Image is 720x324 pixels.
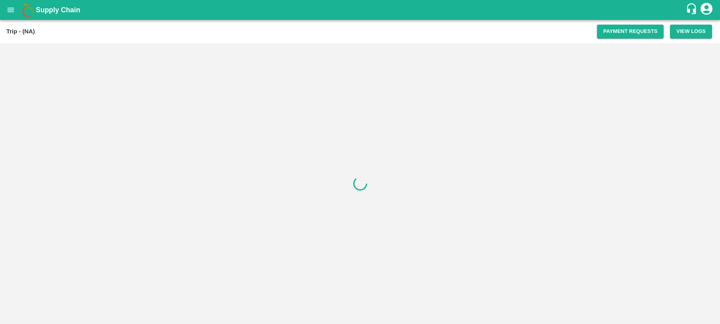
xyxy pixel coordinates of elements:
[2,1,20,19] button: open drawer
[670,25,712,39] button: View Logs
[597,25,664,39] button: Payment Requests
[6,28,35,35] b: Trip - (NA)
[699,2,714,18] div: account of current user
[36,6,80,14] b: Supply Chain
[36,4,685,15] a: Supply Chain
[20,2,36,18] img: logo
[685,3,699,17] div: customer-support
